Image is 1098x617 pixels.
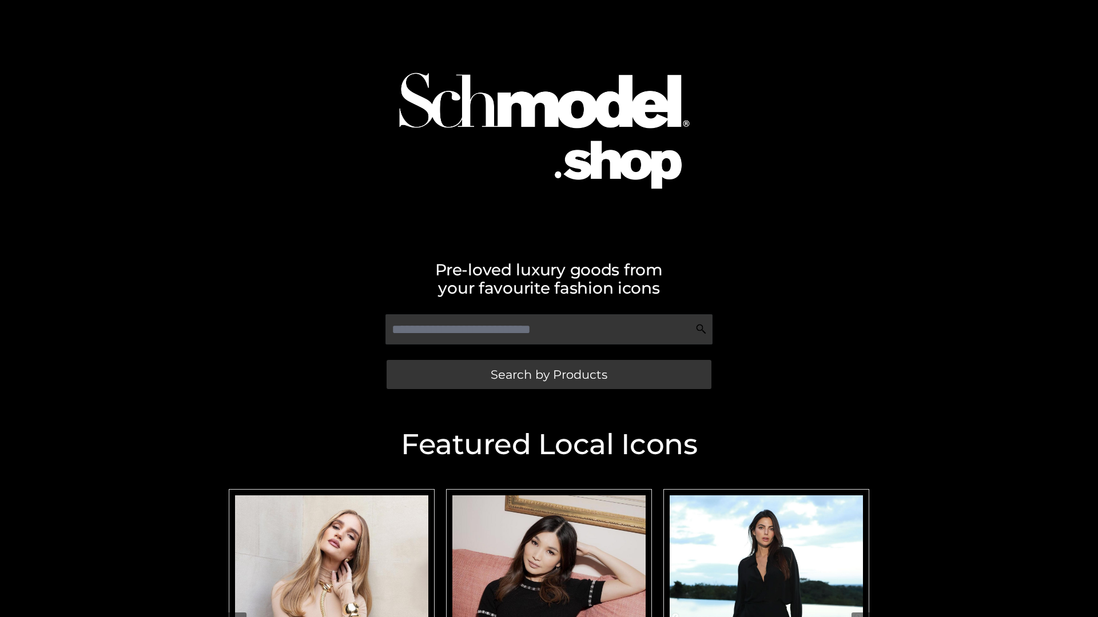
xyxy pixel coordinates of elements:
img: Search Icon [695,323,707,335]
span: Search by Products [491,368,607,380]
h2: Pre-loved luxury goods from your favourite fashion icons [223,261,875,297]
a: Search by Products [387,360,711,389]
h2: Featured Local Icons​ [223,430,875,459]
